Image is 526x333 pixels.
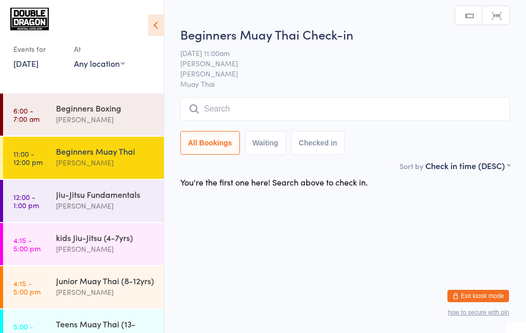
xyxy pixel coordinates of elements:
a: 11:00 -12:00 pmBeginners Muay Thai[PERSON_NAME] [3,137,164,179]
img: Double Dragon Gym [10,8,49,30]
time: 4:15 - 5:00 pm [13,279,41,295]
button: Waiting [245,131,286,155]
span: [PERSON_NAME] [180,68,494,79]
label: Sort by [400,161,423,171]
a: 4:15 -5:00 pmJunior Muay Thai (8-12yrs)[PERSON_NAME] [3,266,164,308]
h2: Beginners Muay Thai Check-in [180,26,510,43]
time: 11:00 - 12:00 pm [13,150,43,166]
div: [PERSON_NAME] [56,114,155,125]
time: 6:00 - 7:00 am [13,106,40,123]
div: Events for [13,41,64,58]
div: kids Jiu-Jitsu (4-7yrs) [56,232,155,243]
div: Beginners Muay Thai [56,145,155,157]
span: Muay Thai [180,79,510,89]
input: Search [180,97,510,121]
a: 4:15 -5:00 pmkids Jiu-Jitsu (4-7yrs)[PERSON_NAME] [3,223,164,265]
span: [PERSON_NAME] [180,58,494,68]
div: You're the first one here! Search above to check in. [180,176,368,188]
div: Jiu-Jitsu Fundamentals [56,189,155,200]
span: [DATE] 11:00am [180,48,494,58]
a: 12:00 -1:00 pmJiu-Jitsu Fundamentals[PERSON_NAME] [3,180,164,222]
a: 6:00 -7:00 amBeginners Boxing[PERSON_NAME] [3,94,164,136]
button: Exit kiosk mode [447,290,509,302]
a: [DATE] [13,58,39,69]
time: 12:00 - 1:00 pm [13,193,39,209]
div: [PERSON_NAME] [56,243,155,255]
div: [PERSON_NAME] [56,200,155,212]
div: [PERSON_NAME] [56,286,155,298]
div: At [74,41,125,58]
div: Beginners Boxing [56,102,155,114]
button: All Bookings [180,131,240,155]
div: Any location [74,58,125,69]
div: Junior Muay Thai (8-12yrs) [56,275,155,286]
button: how to secure with pin [448,309,509,316]
time: 4:15 - 5:00 pm [13,236,41,252]
button: Checked in [291,131,345,155]
div: [PERSON_NAME] [56,157,155,169]
div: Check in time (DESC) [425,160,510,171]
